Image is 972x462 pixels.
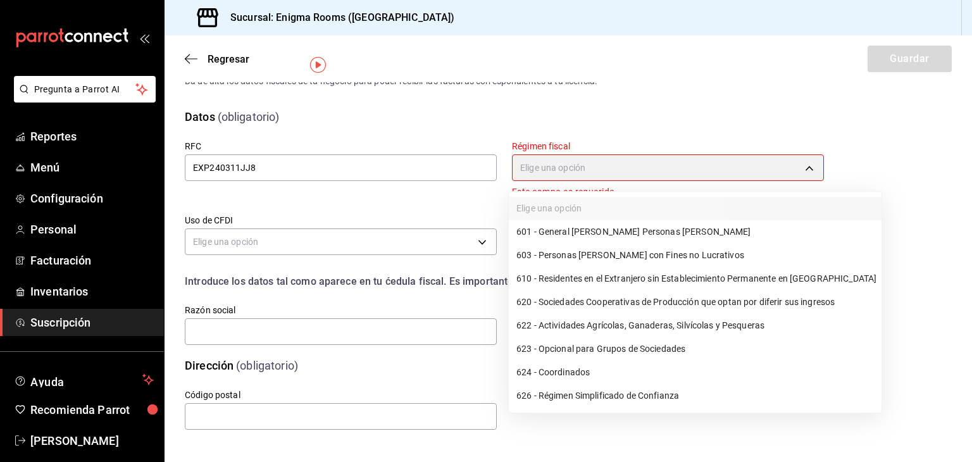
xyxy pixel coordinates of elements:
li: 610 - Residentes en el Extranjero sin Establecimiento Permanente en [GEOGRAPHIC_DATA] [509,267,882,290]
li: 626 - Régimen Simplificado de Confianza [509,384,882,408]
li: 620 - Sociedades Cooperativas de Producción que optan por diferir sus ingresos [509,290,882,314]
li: 622 - Actividades Agrícolas, Ganaderas, Silvícolas y Pesqueras [509,314,882,337]
li: 624 - Coordinados [509,361,882,384]
li: 623 - Opcional para Grupos de Sociedades [509,337,882,361]
li: 603 - Personas [PERSON_NAME] con Fines no Lucrativos [509,244,882,267]
img: Tooltip marker [310,57,326,73]
li: 601 - General [PERSON_NAME] Personas [PERSON_NAME] [509,220,882,244]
